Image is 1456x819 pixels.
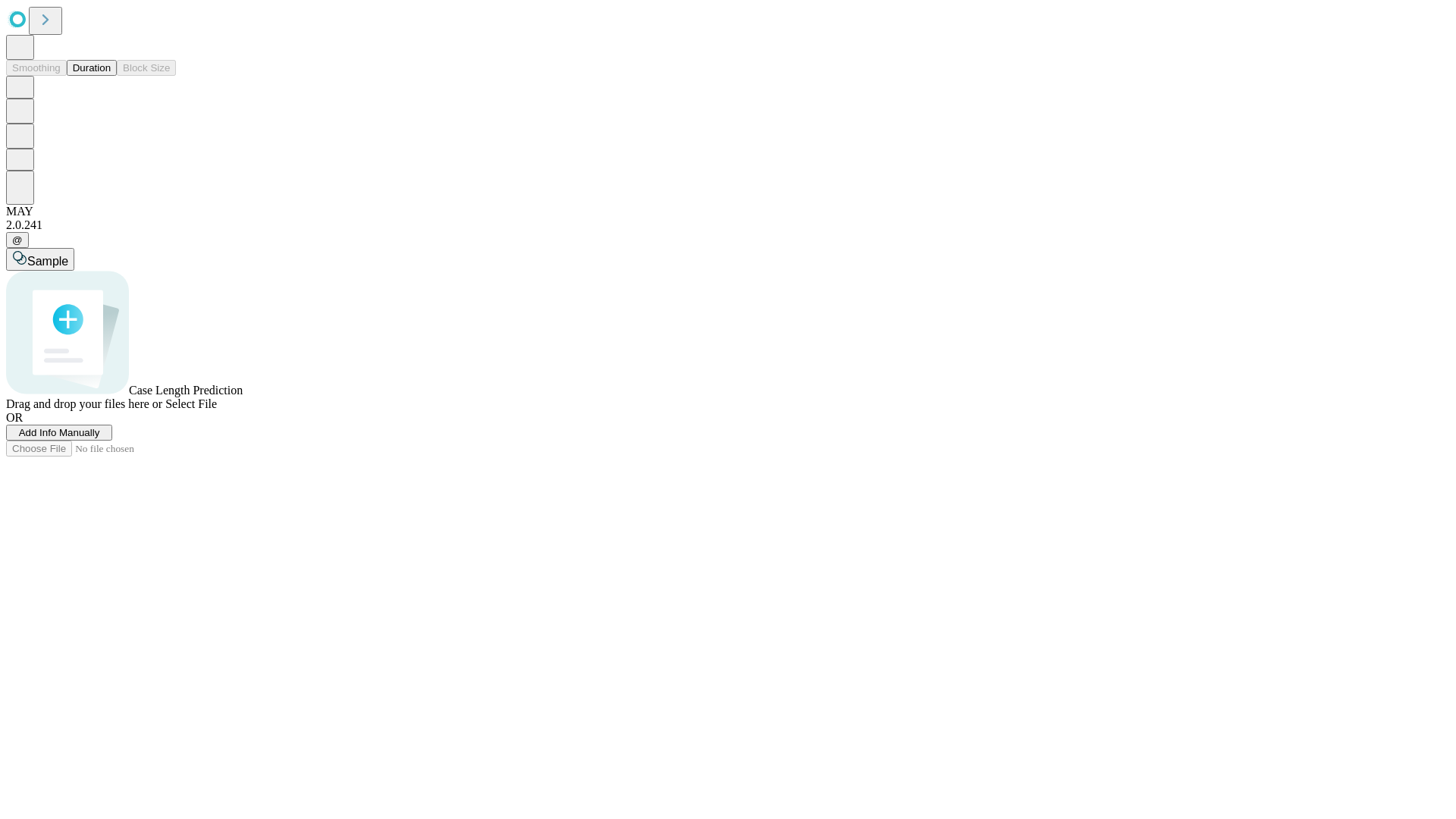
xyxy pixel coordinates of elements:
[6,397,162,410] span: Drag and drop your files here or
[129,384,243,397] span: Case Length Prediction
[6,60,67,76] button: Smoothing
[19,427,100,438] span: Add Info Manually
[6,425,112,441] button: Add Info Manually
[6,248,74,271] button: Sample
[117,60,176,76] button: Block Size
[6,205,1450,218] div: MAY
[6,218,1450,232] div: 2.0.241
[6,411,23,424] span: OR
[6,232,29,248] button: @
[27,255,68,268] span: Sample
[12,234,23,246] span: @
[67,60,117,76] button: Duration
[165,397,217,410] span: Select File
